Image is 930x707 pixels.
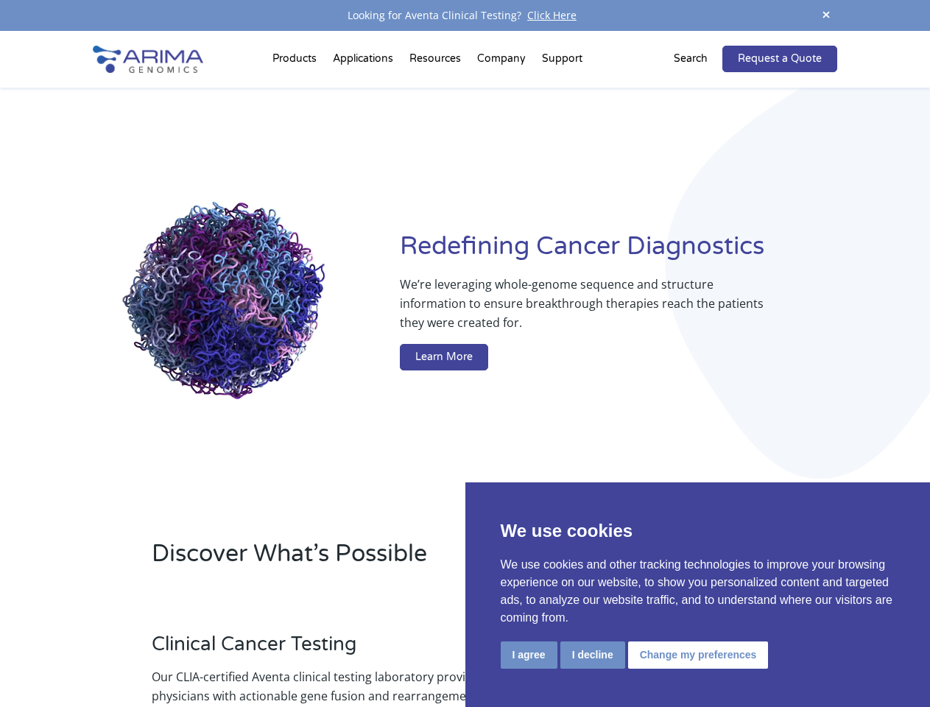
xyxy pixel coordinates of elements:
img: Arima-Genomics-logo [93,46,203,73]
a: Click Here [521,8,582,22]
h2: Discover What’s Possible [152,538,641,582]
button: I decline [560,641,625,669]
h3: Clinical Cancer Testing [152,633,523,667]
h1: Redefining Cancer Diagnostics [400,230,837,275]
p: We use cookies and other tracking technologies to improve your browsing experience on our website... [501,556,895,627]
p: Search [674,49,708,68]
p: We’re leveraging whole-genome sequence and structure information to ensure breakthrough therapies... [400,275,778,344]
a: Request a Quote [722,46,837,72]
div: Looking for Aventa Clinical Testing? [93,6,836,25]
button: I agree [501,641,557,669]
a: Learn More [400,344,488,370]
button: Change my preferences [628,641,769,669]
p: We use cookies [501,518,895,544]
